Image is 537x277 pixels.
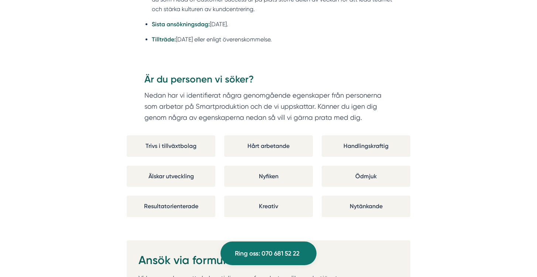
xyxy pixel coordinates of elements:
[152,35,393,44] li: [DATE] eller enligt överenskommelse.
[144,73,393,90] h3: Är du personen vi söker?
[322,166,410,187] div: Ödmjuk
[127,166,215,187] div: Älskar utveckling
[322,196,410,217] div: Nytänkande
[152,36,176,43] strong: Tillträde:
[138,252,399,273] h2: Ansök via formuläret nedan
[144,90,393,123] p: Nedan har vi identifierat några genomgående egenskaper från personerna som arbetar på Smartproduk...
[152,21,210,28] strong: Sista ansökningsdag:
[127,135,215,156] div: Trivs i tillväxtbolag
[152,20,393,29] li: [DATE].
[224,166,313,187] div: Nyfiken
[224,135,313,156] div: Hårt arbetande
[127,196,215,217] div: Resultatorienterade
[235,249,300,259] span: Ring oss: 070 681 52 22
[224,196,313,217] div: Kreativ
[322,135,410,156] div: Handlingskraftig
[220,241,317,265] a: Ring oss: 070 681 52 22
